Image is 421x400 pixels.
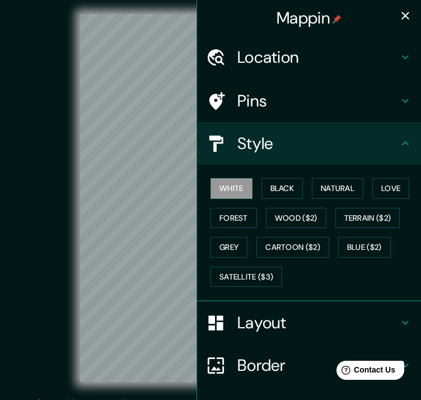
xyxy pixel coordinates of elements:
[333,15,342,24] img: pin-icon.png
[338,237,391,258] button: Blue ($2)
[312,178,363,199] button: Natural
[80,14,340,382] canvas: Map
[335,208,400,229] button: Terrain ($2)
[197,301,421,344] div: Layout
[210,208,257,229] button: Forest
[210,237,247,258] button: Grey
[210,267,282,287] button: Satellite ($3)
[237,47,399,67] h4: Location
[237,133,399,154] h4: Style
[372,178,409,199] button: Love
[197,36,421,78] div: Location
[197,122,421,165] div: Style
[210,178,252,199] button: White
[237,313,399,333] h4: Layout
[237,355,399,375] h4: Border
[321,356,409,388] iframe: Help widget launcher
[197,80,421,122] div: Pins
[261,178,303,199] button: Black
[237,91,399,111] h4: Pins
[277,8,342,28] h4: Mappin
[256,237,329,258] button: Cartoon ($2)
[266,208,326,229] button: Wood ($2)
[197,344,421,387] div: Border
